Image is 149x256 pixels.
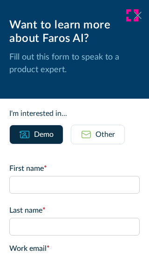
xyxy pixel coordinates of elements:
div: I'm interested in... [9,108,140,119]
label: First name [9,163,140,174]
p: Fill out this form to speak to a product expert. [9,51,140,76]
div: Want to learn more about Faros AI? [9,19,140,46]
label: Last name [9,205,140,216]
div: Demo [34,129,54,140]
label: Work email [9,243,140,254]
div: Other [95,129,115,140]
